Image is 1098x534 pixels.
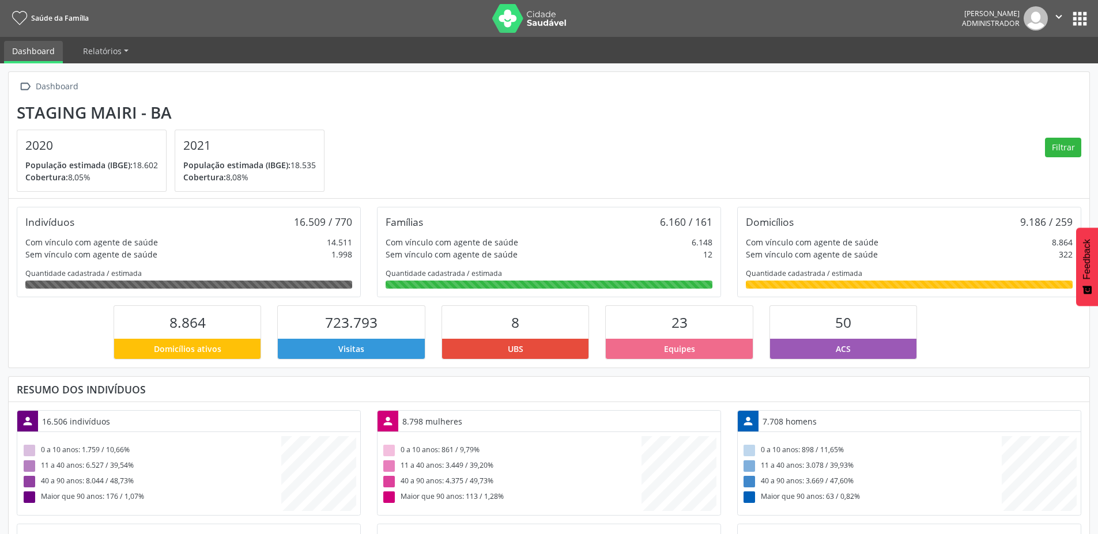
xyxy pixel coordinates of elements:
[703,248,712,260] div: 12
[8,9,89,28] a: Saúde da Família
[183,172,226,183] span: Cobertura:
[386,215,423,228] div: Famílias
[17,78,80,95] a:  Dashboard
[746,248,878,260] div: Sem vínculo com agente de saúde
[382,474,642,489] div: 40 a 90 anos: 4.375 / 49,73%
[759,411,821,431] div: 7.708 homens
[1059,248,1073,260] div: 322
[1082,239,1092,279] span: Feedback
[21,415,34,427] i: person
[154,343,221,355] span: Domicílios ativos
[38,411,114,431] div: 16.506 indivíduos
[746,215,794,228] div: Domicílios
[17,383,1081,396] div: Resumo dos indivíduos
[338,343,364,355] span: Visitas
[4,41,63,63] a: Dashboard
[327,236,352,248] div: 14.511
[671,313,688,332] span: 23
[692,236,712,248] div: 6.148
[33,78,80,95] div: Dashboard
[1052,236,1073,248] div: 8.864
[25,160,133,171] span: População estimada (IBGE):
[21,442,281,458] div: 0 a 10 anos: 1.759 / 10,66%
[382,489,642,505] div: Maior que 90 anos: 113 / 1,28%
[183,138,316,153] h4: 2021
[17,78,33,95] i: 
[742,415,754,427] i: person
[508,343,523,355] span: UBS
[169,313,206,332] span: 8.864
[1020,215,1073,228] div: 9.186 / 259
[325,313,378,332] span: 723.793
[21,474,281,489] div: 40 a 90 anos: 8.044 / 48,73%
[746,268,1073,278] div: Quantidade cadastrada / estimada
[25,171,158,183] p: 8,05%
[21,458,281,474] div: 11 a 40 anos: 6.527 / 39,54%
[1076,228,1098,306] button: Feedback - Mostrar pesquisa
[746,236,878,248] div: Com vínculo com agente de saúde
[835,313,851,332] span: 50
[25,172,68,183] span: Cobertura:
[25,248,157,260] div: Sem vínculo com agente de saúde
[183,160,290,171] span: População estimada (IBGE):
[17,103,333,122] div: Staging Mairi - BA
[386,268,712,278] div: Quantidade cadastrada / estimada
[31,13,89,23] span: Saúde da Família
[1052,10,1065,23] i: 
[742,442,1002,458] div: 0 a 10 anos: 898 / 11,65%
[25,215,74,228] div: Indivíduos
[382,442,642,458] div: 0 a 10 anos: 861 / 9,79%
[962,18,1020,28] span: Administrador
[386,236,518,248] div: Com vínculo com agente de saúde
[331,248,352,260] div: 1.998
[25,138,158,153] h4: 2020
[1048,6,1070,31] button: 
[398,411,466,431] div: 8.798 mulheres
[660,215,712,228] div: 6.160 / 161
[83,46,122,56] span: Relatórios
[836,343,851,355] span: ACS
[962,9,1020,18] div: [PERSON_NAME]
[25,268,352,278] div: Quantidade cadastrada / estimada
[183,159,316,171] p: 18.535
[742,489,1002,505] div: Maior que 90 anos: 63 / 0,82%
[1045,138,1081,157] button: Filtrar
[21,489,281,505] div: Maior que 90 anos: 176 / 1,07%
[664,343,695,355] span: Equipes
[25,236,158,248] div: Com vínculo com agente de saúde
[25,159,158,171] p: 18.602
[742,474,1002,489] div: 40 a 90 anos: 3.669 / 47,60%
[742,458,1002,474] div: 11 a 40 anos: 3.078 / 39,93%
[386,248,518,260] div: Sem vínculo com agente de saúde
[382,458,642,474] div: 11 a 40 anos: 3.449 / 39,20%
[183,171,316,183] p: 8,08%
[1070,9,1090,29] button: apps
[294,215,352,228] div: 16.509 / 770
[382,415,394,427] i: person
[511,313,519,332] span: 8
[75,41,137,61] a: Relatórios
[1024,6,1048,31] img: img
